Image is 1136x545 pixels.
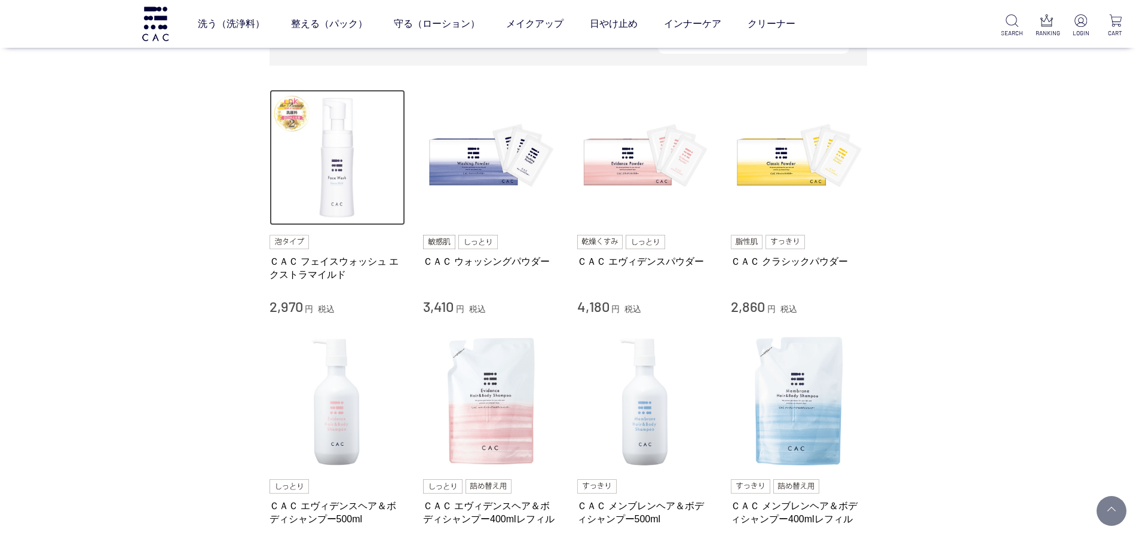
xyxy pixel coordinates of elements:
img: すっきり [577,479,617,494]
img: logo [140,7,170,41]
a: 洗う（洗浄料） [198,7,265,41]
img: しっとり [270,479,309,494]
img: 敏感肌 [423,235,455,249]
a: ＣＡＣ ウォッシングパウダー [423,255,559,268]
img: ＣＡＣ フェイスウォッシュ エクストラマイルド [270,90,406,226]
img: 泡タイプ [270,235,309,249]
a: ＣＡＣ エヴィデンスヘア＆ボディシャンプー500ml [270,500,406,525]
span: 税込 [469,304,486,314]
a: インナーケア [664,7,721,41]
img: しっとり [458,235,498,249]
span: 4,180 [577,298,610,315]
p: SEARCH [1001,29,1023,38]
img: ＣＡＣ クラシックパウダー [731,90,867,226]
img: すっきり [766,235,805,249]
span: 2,860 [731,298,765,315]
span: 3,410 [423,298,454,315]
a: ＣＡＣ メンブレンヘア＆ボディシャンプー500ml [577,500,714,525]
p: RANKING [1036,29,1058,38]
span: 2,970 [270,298,303,315]
a: クリーナー [748,7,795,41]
img: しっとり [626,235,665,249]
img: ＣＡＣ エヴィデンスヘア＆ボディシャンプー400mlレフィル [423,334,559,470]
img: すっきり [731,479,770,494]
img: しっとり [423,479,463,494]
a: ＣＡＣ エヴィデンスパウダー [577,255,714,268]
span: 円 [456,304,464,314]
a: ＣＡＣ フェイスウォッシュ エクストラマイルド [270,255,406,281]
a: ＣＡＣ メンブレンヘア＆ボディシャンプー400mlレフィル [731,500,867,525]
span: 円 [611,304,620,314]
span: 税込 [780,304,797,314]
a: 日やけ止め [590,7,638,41]
span: 税込 [624,304,641,314]
a: CART [1104,14,1126,38]
a: ＣＡＣ エヴィデンスヘア＆ボディシャンプー400mlレフィル [423,500,559,525]
span: 円 [305,304,313,314]
img: ＣＡＣ メンブレンヘア＆ボディシャンプー500ml [577,334,714,470]
img: ＣＡＣ エヴィデンスヘア＆ボディシャンプー500ml [270,334,406,470]
a: メイクアップ [506,7,564,41]
a: RANKING [1036,14,1058,38]
img: 詰め替え用 [466,479,512,494]
a: 守る（ローション） [394,7,480,41]
img: 乾燥くすみ [577,235,623,249]
img: 脂性肌 [731,235,763,249]
a: 整える（パック） [291,7,368,41]
a: ＣＡＣ クラシックパウダー [731,255,867,268]
img: ＣＡＣ エヴィデンスパウダー [577,90,714,226]
img: 詰め替え用 [773,479,819,494]
img: ＣＡＣ ウォッシングパウダー [423,90,559,226]
a: SEARCH [1001,14,1023,38]
span: 税込 [318,304,335,314]
span: 円 [767,304,776,314]
p: CART [1104,29,1126,38]
a: LOGIN [1070,14,1092,38]
p: LOGIN [1070,29,1092,38]
img: ＣＡＣ メンブレンヘア＆ボディシャンプー400mlレフィル [731,334,867,470]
